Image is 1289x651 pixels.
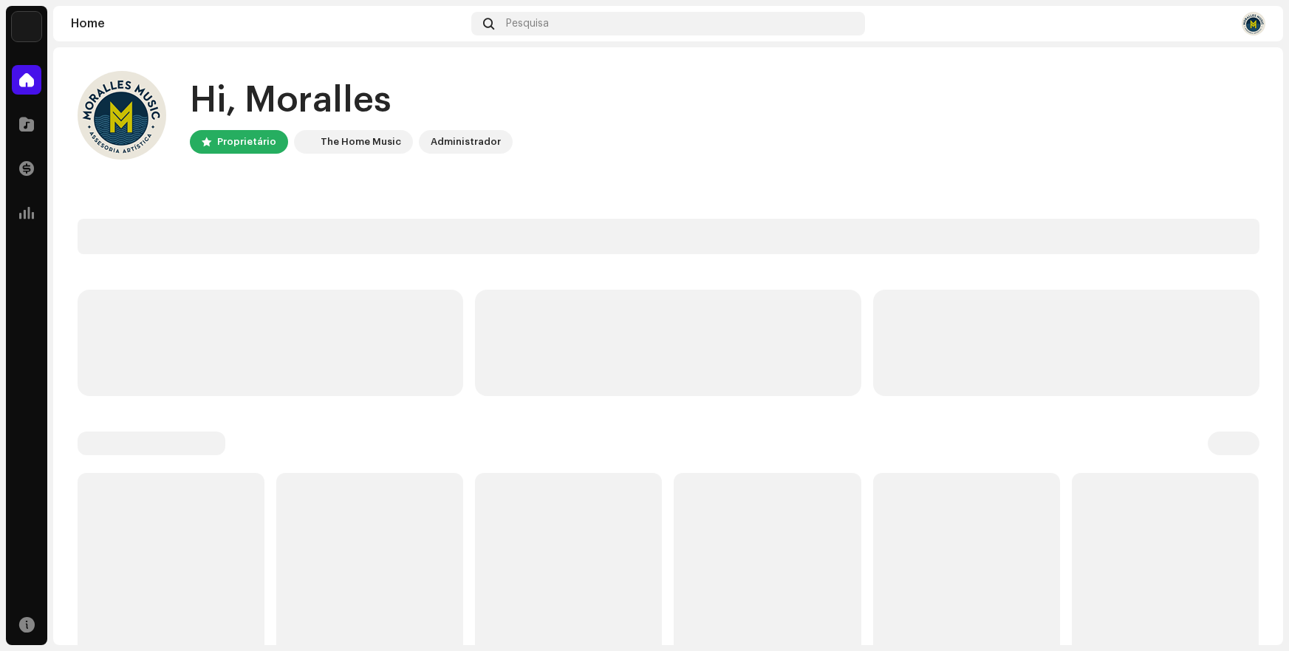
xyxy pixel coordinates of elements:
img: 02301495-7711-412a-9698-32f45bf32abd [1242,12,1265,35]
div: Proprietário [217,133,276,151]
img: c86870aa-2232-4ba3-9b41-08f587110171 [297,133,315,151]
img: c86870aa-2232-4ba3-9b41-08f587110171 [12,12,41,41]
div: The Home Music [321,133,401,151]
div: Home [71,18,465,30]
span: Pesquisa [506,18,549,30]
div: Hi, Moralles [190,77,513,124]
div: Administrador [431,133,501,151]
img: 02301495-7711-412a-9698-32f45bf32abd [78,71,166,160]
